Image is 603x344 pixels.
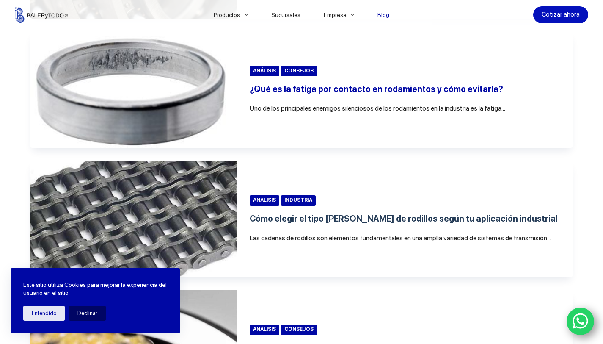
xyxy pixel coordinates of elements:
img: Balerytodo [15,7,68,23]
a: Cómo elegir el tipo [PERSON_NAME] de rodillos según tu aplicación industrial [250,214,558,224]
a: WhatsApp [567,308,595,336]
a: Cómo elegir el tipo de cadena de rodillos según tu aplicación industrial [30,161,237,277]
p: Las cadenas de rodillos son elementos fundamentales en una amplia variedad de sistemas de transmi... [250,233,560,244]
a: Análisis [250,66,279,76]
a: Análisis [250,325,279,335]
a: Industria [281,195,316,206]
button: Declinar [69,306,106,321]
p: Uno de los principales enemigos silenciosos de los rodamientos en la industria es la fatiga… [250,103,560,114]
a: Cotizar ahora [533,6,588,23]
a: ¿Qué es la fatiga por contacto en rodamientos y cómo evitarla? [250,84,503,94]
a: Análisis [250,195,279,206]
a: Consejos [281,66,317,76]
button: Entendido [23,306,65,321]
p: Este sitio utiliza Cookies para mejorar la experiencia del usuario en el sitio. [23,281,167,297]
a: Consejos [281,325,317,335]
a: ¿Qué es la fatiga por contacto en rodamientos y cómo evitarla? [30,31,237,148]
